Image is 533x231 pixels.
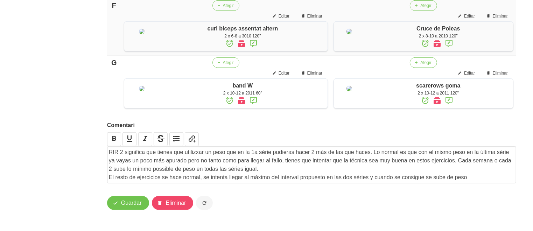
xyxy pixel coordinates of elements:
p: El resto de ejercicios se hace normal, se intenta llegar al máximo del interval propuesto en las ... [109,173,514,182]
span: Eliminar [307,70,322,76]
div: 2 x 8-10 a 2010 120" [367,33,510,39]
img: 8ea60705-12ae-42e8-83e1-4ba62b1261d5%2Factivities%2F21305-cruce-poleas-jpg.jpg [346,29,352,34]
img: 8ea60705-12ae-42e8-83e1-4ba62b1261d5%2Factivities%2Fband%20w.jpg [139,86,145,91]
button: Eliminar [297,68,328,78]
span: band W [233,83,253,89]
span: Afegir [223,2,234,9]
span: scarerows goma [416,83,460,89]
span: Editar [464,13,475,19]
div: 2 x 10-12 a 2011 120" [367,90,510,96]
button: Eliminar [482,68,513,78]
span: Eliminar [493,70,508,76]
span: Editar [279,70,289,76]
span: Eliminar [493,13,508,19]
span: Afegir [420,59,431,66]
span: Afegir [420,2,431,9]
span: Cruce de Poleas [416,26,460,31]
div: F [110,0,118,11]
span: Eliminar [307,13,322,19]
span: Editar [279,13,289,19]
button: Eliminar [152,196,194,210]
button: Editar [268,11,295,21]
button: Editar [268,68,295,78]
label: Comentari [107,121,516,129]
img: 8ea60705-12ae-42e8-83e1-4ba62b1261d5%2Factivities%2Falternating%20curl.jpg [139,29,145,34]
button: Afegir [212,57,239,68]
div: G [110,57,118,68]
button: Eliminar [482,11,513,21]
button: Guardar [107,196,149,210]
button: Eliminar [297,11,328,21]
span: Editar [464,70,475,76]
span: Eliminar [166,199,186,207]
span: Afegir [223,59,234,66]
div: 2 x 10-12 a 2011 60" [161,90,324,96]
button: Afegir [410,57,437,68]
button: Afegir [410,0,437,11]
div: 2 x 6-8 a 3010 120" [161,33,324,39]
button: Editar [454,68,481,78]
span: Guardar [121,199,142,207]
button: Editar [454,11,481,21]
span: curl biceps assentat altern [207,26,278,31]
p: RIR 2 significa que tienes que utilizxar un peso que en la 1a série pudieras hacer 2 más de las q... [109,148,514,173]
img: 8ea60705-12ae-42e8-83e1-4ba62b1261d5%2Factivities%2Fband%20reverse%20flye.jpg [346,86,352,91]
button: Afegir [212,0,239,11]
